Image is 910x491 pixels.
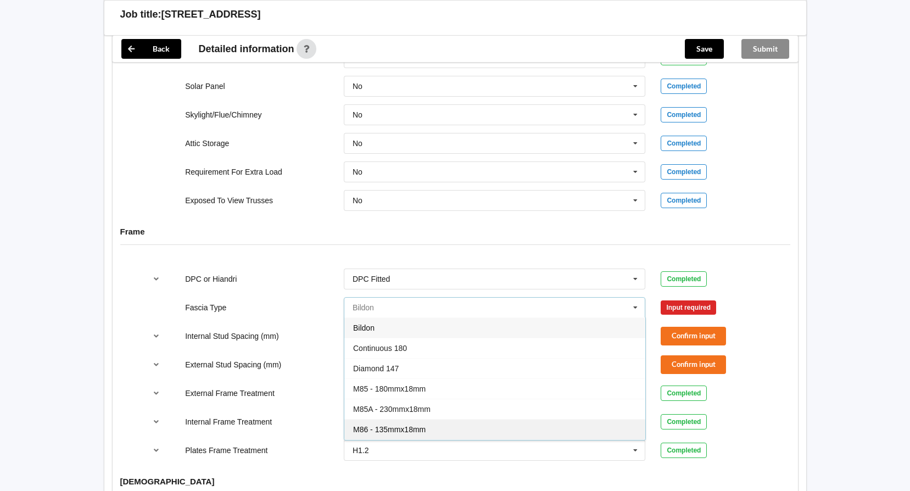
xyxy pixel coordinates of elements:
label: DPC or Hiandri [185,275,237,283]
div: H1.2 [353,447,369,454]
h3: [STREET_ADDRESS] [161,8,261,21]
button: reference-toggle [146,355,167,375]
div: No [353,197,362,204]
button: Save [685,39,724,59]
label: Solar Panel [185,82,225,91]
div: Input required [661,300,716,315]
h3: Job title: [120,8,161,21]
button: reference-toggle [146,269,167,289]
span: Continuous 180 [353,344,407,353]
span: Detailed information [199,44,294,54]
label: Internal Stud Spacing (mm) [185,332,278,341]
div: Completed [661,414,707,429]
span: Diamond 147 [353,364,399,373]
label: Skylight/Flue/Chimney [185,110,261,119]
div: Completed [661,443,707,458]
label: Internal Frame Treatment [185,417,272,426]
button: reference-toggle [146,383,167,403]
button: Confirm input [661,355,726,373]
label: External Stud Spacing (mm) [185,360,281,369]
button: reference-toggle [146,440,167,460]
div: No [353,82,362,90]
label: Attic Storage [185,139,229,148]
div: Completed [661,164,707,180]
label: Plates Frame Treatment [185,446,267,455]
span: M85 - 180mmx18mm [353,384,426,393]
label: Exposed To View Trusses [185,196,273,205]
label: External Frame Treatment [185,389,275,398]
div: Completed [661,107,707,122]
div: No [353,140,362,147]
h4: [DEMOGRAPHIC_DATA] [120,476,790,487]
button: reference-toggle [146,412,167,432]
h4: Frame [120,226,790,237]
label: Requirement For Extra Load [185,168,282,176]
button: Confirm input [661,327,726,345]
div: No [353,111,362,119]
div: Completed [661,193,707,208]
button: reference-toggle [146,326,167,346]
span: M86 - 135mmx18mm [353,425,426,434]
div: Completed [661,79,707,94]
div: Completed [661,136,707,151]
button: Back [121,39,181,59]
label: Fascia Type [185,303,226,312]
div: Completed [661,271,707,287]
span: M85A - 230mmx18mm [353,405,431,414]
div: Completed [661,386,707,401]
div: No [353,168,362,176]
span: Bildon [353,323,375,332]
div: DPC Fitted [353,275,390,283]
